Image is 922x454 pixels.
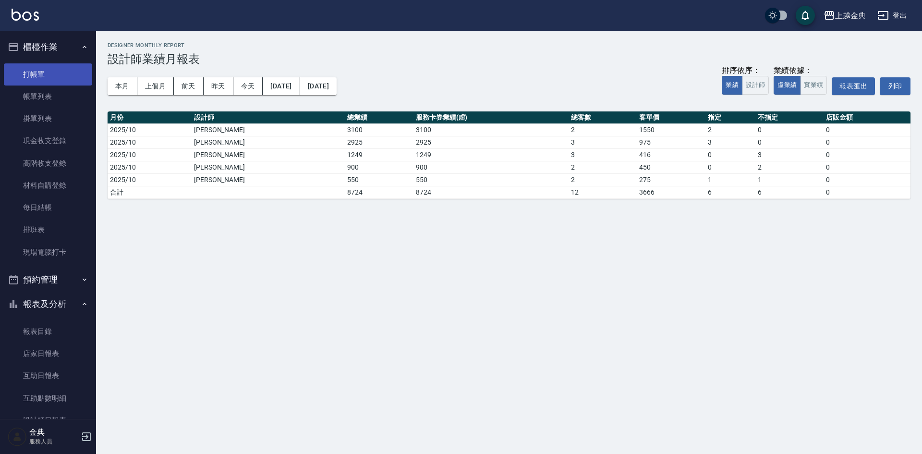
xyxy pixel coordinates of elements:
td: 0 [824,136,910,148]
td: 6 [705,186,755,198]
td: 275 [637,173,705,186]
td: 416 [637,148,705,161]
td: 900 [413,161,569,173]
button: save [796,6,815,25]
a: 排班表 [4,219,92,241]
td: 8724 [345,186,413,198]
td: 0 [824,186,910,198]
th: 總客數 [569,111,637,124]
th: 不指定 [755,111,824,124]
a: 現場電腦打卡 [4,241,92,263]
button: 業績 [722,76,742,95]
td: [PERSON_NAME] [192,148,345,161]
td: 3100 [413,123,569,136]
td: 0 [824,123,910,136]
div: 上越金典 [835,10,866,22]
a: 互助日報表 [4,365,92,387]
img: Logo [12,9,39,21]
td: 1550 [637,123,705,136]
td: 3 [569,136,637,148]
img: Person [8,427,27,446]
button: 虛業績 [774,76,801,95]
button: 今天 [233,77,263,95]
button: 昨天 [204,77,233,95]
button: 上個月 [137,77,174,95]
button: 上越金典 [820,6,870,25]
td: 550 [345,173,413,186]
td: 2025/10 [108,148,192,161]
td: 2 [705,123,755,136]
a: 每日結帳 [4,196,92,219]
td: 2 [569,173,637,186]
td: 2025/10 [108,161,192,173]
button: [DATE] [300,77,337,95]
button: [DATE] [263,77,300,95]
p: 服務人員 [29,437,78,446]
button: 報表匯出 [832,77,875,95]
td: 8724 [413,186,569,198]
td: 1249 [345,148,413,161]
td: 900 [345,161,413,173]
td: 2025/10 [108,123,192,136]
button: 實業績 [800,76,827,95]
button: 本月 [108,77,137,95]
td: 2 [569,161,637,173]
td: 6 [755,186,824,198]
td: 0 [755,123,824,136]
td: 2 [755,161,824,173]
th: 指定 [705,111,755,124]
td: 2025/10 [108,173,192,186]
td: 1249 [413,148,569,161]
th: 總業績 [345,111,413,124]
td: 550 [413,173,569,186]
td: 0 [824,161,910,173]
a: 材料自購登錄 [4,174,92,196]
th: 設計師 [192,111,345,124]
a: 設計師日報表 [4,409,92,431]
th: 店販金額 [824,111,910,124]
td: [PERSON_NAME] [192,123,345,136]
td: [PERSON_NAME] [192,161,345,173]
td: 12 [569,186,637,198]
td: 合計 [108,186,192,198]
h5: 金典 [29,428,78,437]
td: 0 [824,173,910,186]
table: a dense table [108,111,910,199]
a: 互助點數明細 [4,387,92,409]
td: 1 [755,173,824,186]
button: 報表及分析 [4,292,92,317]
button: 預約管理 [4,267,92,292]
td: 0 [705,148,755,161]
td: 1 [705,173,755,186]
td: 3 [755,148,824,161]
div: 排序依序： [722,66,769,76]
td: 450 [637,161,705,173]
td: [PERSON_NAME] [192,173,345,186]
button: 前天 [174,77,204,95]
h2: Designer Monthly Report [108,42,910,49]
th: 客單價 [637,111,705,124]
a: 店家日報表 [4,343,92,365]
td: 0 [755,136,824,148]
a: 打帳單 [4,63,92,86]
div: 業績依據： [774,66,827,76]
td: 0 [824,148,910,161]
a: 報表目錄 [4,320,92,343]
td: 2 [569,123,637,136]
a: 帳單列表 [4,86,92,108]
a: 掛單列表 [4,108,92,130]
td: 2025/10 [108,136,192,148]
td: 3 [705,136,755,148]
a: 現金收支登錄 [4,130,92,152]
button: 櫃檯作業 [4,35,92,60]
td: 3100 [345,123,413,136]
td: 0 [705,161,755,173]
a: 高階收支登錄 [4,152,92,174]
button: 設計師 [742,76,769,95]
td: 3666 [637,186,705,198]
td: 2925 [345,136,413,148]
button: 列印 [880,77,910,95]
td: 2925 [413,136,569,148]
button: 登出 [873,7,910,25]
